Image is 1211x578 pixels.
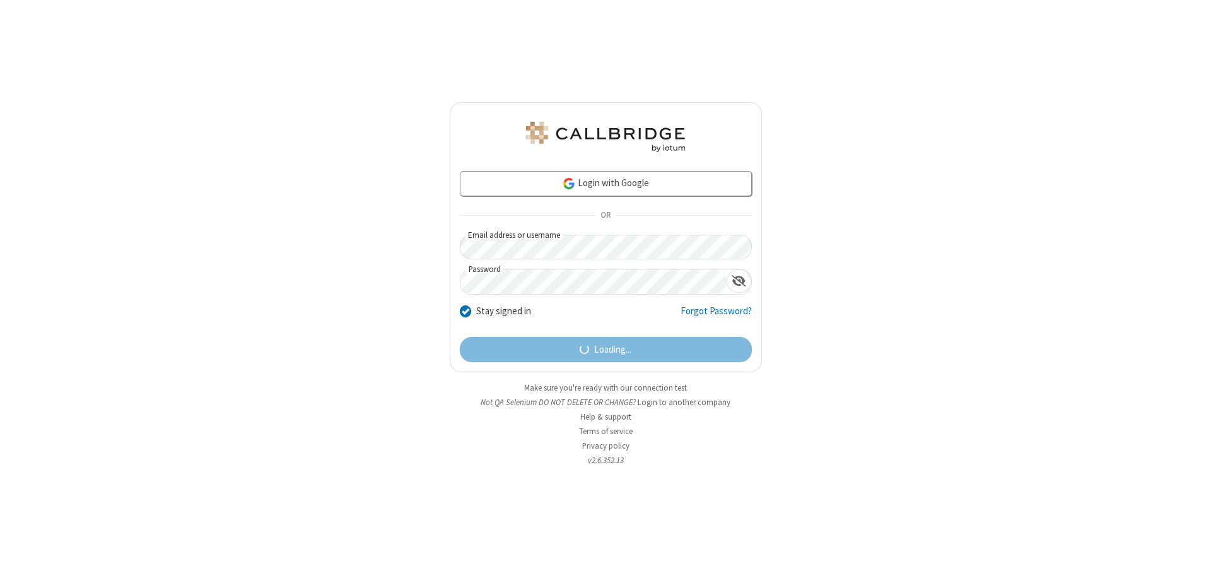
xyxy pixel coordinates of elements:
input: Email address or username [460,235,752,259]
a: Login with Google [460,171,752,196]
span: OR [595,207,616,225]
label: Stay signed in [476,304,531,319]
img: google-icon.png [562,177,576,191]
button: Loading... [460,337,752,362]
li: v2.6.352.13 [450,454,762,466]
a: Help & support [580,411,631,422]
span: Loading... [594,343,631,357]
a: Terms of service [579,426,633,437]
a: Privacy policy [582,440,629,451]
a: Make sure you're ready with our connection test [524,382,687,393]
input: Password [460,269,727,294]
img: QA Selenium DO NOT DELETE OR CHANGE [524,122,687,152]
button: Login to another company [638,396,730,408]
li: Not QA Selenium DO NOT DELETE OR CHANGE? [450,396,762,408]
a: Forgot Password? [681,304,752,328]
div: Show password [727,269,751,293]
iframe: Chat [1179,545,1202,569]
